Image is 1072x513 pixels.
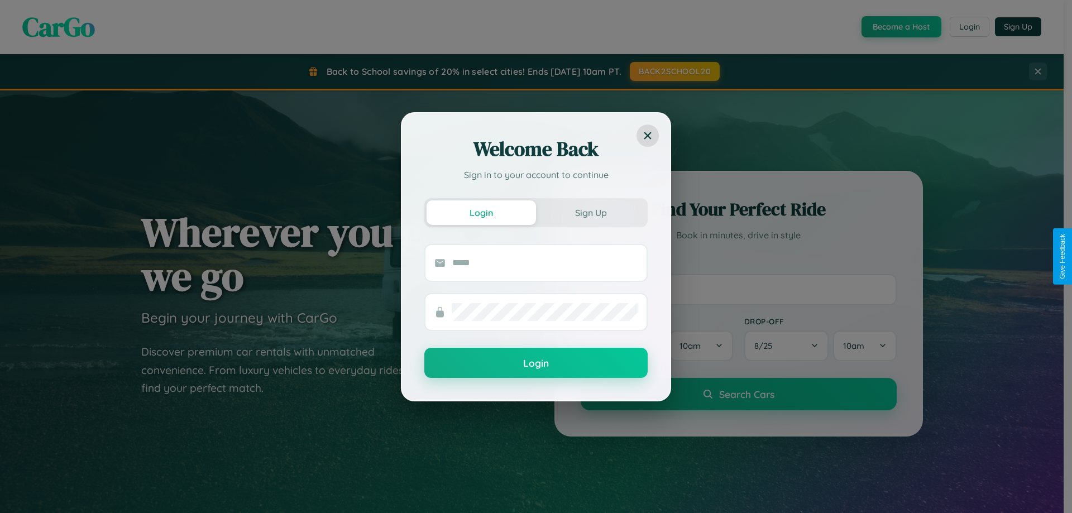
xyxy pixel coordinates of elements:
[536,200,645,225] button: Sign Up
[424,136,648,162] h2: Welcome Back
[424,168,648,181] p: Sign in to your account to continue
[1059,234,1066,279] div: Give Feedback
[427,200,536,225] button: Login
[424,348,648,378] button: Login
